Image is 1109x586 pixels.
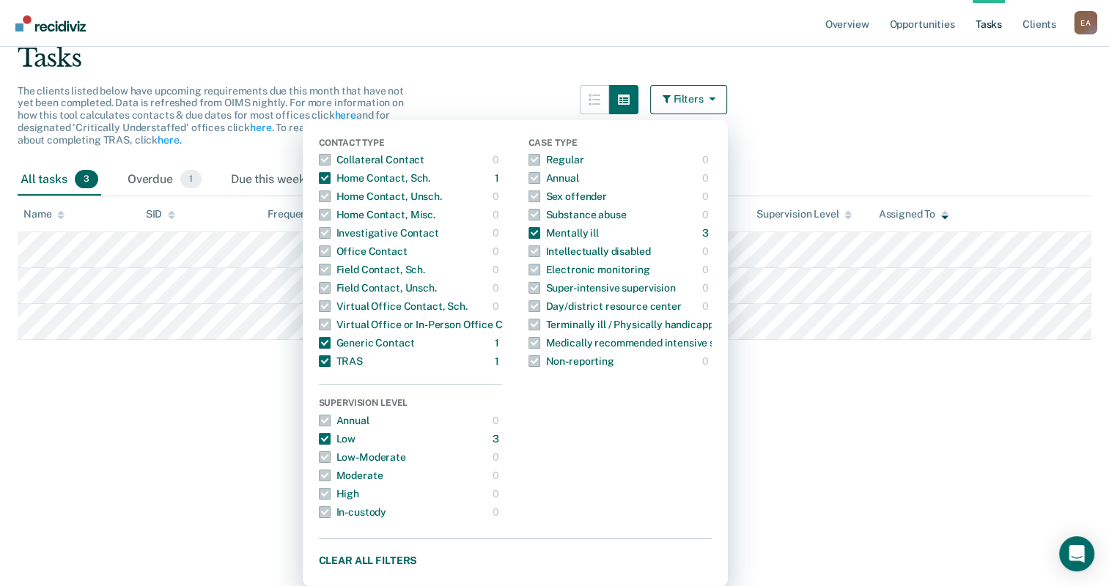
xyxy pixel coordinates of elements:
[319,166,430,190] div: Home Contact, Sch.
[75,170,98,189] span: 3
[18,164,101,196] div: All tasks3
[319,551,712,569] button: Clear all filters
[319,349,363,373] div: TRAS
[702,148,712,171] div: 0
[528,313,726,336] div: Terminally ill / Physically handicapped
[319,398,502,411] div: Supervision Level
[702,185,712,208] div: 0
[493,276,502,300] div: 0
[528,258,650,281] div: Electronic monitoring
[528,148,584,171] div: Regular
[319,445,406,469] div: Low-Moderate
[319,294,468,318] div: Virtual Office Contact, Sch.
[493,258,502,281] div: 0
[228,164,339,196] div: Due this week0
[702,258,712,281] div: 0
[528,221,599,245] div: Mentally ill
[528,240,651,263] div: Intellectually disabled
[268,208,318,220] div: Frequency
[493,203,502,226] div: 0
[756,208,852,220] div: Supervision Level
[493,464,502,487] div: 0
[15,15,86,31] img: Recidiviz
[493,409,502,432] div: 0
[528,294,682,318] div: Day/district resource center
[528,138,712,151] div: Case Type
[528,203,627,226] div: Substance abuse
[702,203,712,226] div: 0
[650,85,728,114] button: Filters
[1059,536,1094,571] div: Open Intercom Messenger
[319,221,439,245] div: Investigative Contact
[493,294,502,318] div: 0
[702,240,712,263] div: 0
[495,166,502,190] div: 1
[528,349,614,373] div: Non-reporting
[146,208,176,220] div: SID
[319,482,359,505] div: High
[319,313,534,336] div: Virtual Office or In-Person Office Contact
[319,138,502,151] div: Contact Type
[493,221,502,245] div: 0
[319,240,408,263] div: Office Contact
[1074,11,1097,34] button: Profile dropdown button
[702,166,712,190] div: 0
[493,482,502,505] div: 0
[878,208,948,220] div: Assigned To
[493,500,502,524] div: 0
[528,185,607,208] div: Sex offender
[319,331,415,355] div: Generic Contact
[319,409,369,432] div: Annual
[319,500,387,524] div: In-custody
[495,331,502,355] div: 1
[702,221,712,245] div: 3
[18,85,404,146] span: The clients listed below have upcoming requirements due this month that have not yet been complet...
[495,349,502,373] div: 1
[528,166,579,190] div: Annual
[702,294,712,318] div: 0
[493,148,502,171] div: 0
[18,43,1091,73] div: Tasks
[158,134,179,146] a: here
[493,445,502,469] div: 0
[319,203,435,226] div: Home Contact, Misc.
[319,276,437,300] div: Field Contact, Unsch.
[319,427,356,450] div: Low
[319,464,383,487] div: Moderate
[250,122,271,133] a: here
[319,185,442,208] div: Home Contact, Unsch.
[493,185,502,208] div: 0
[334,109,355,121] a: here
[319,258,425,281] div: Field Contact, Sch.
[319,148,424,171] div: Collateral Contact
[180,170,202,189] span: 1
[528,331,764,355] div: Medically recommended intensive supervision
[1074,11,1097,34] div: E A
[528,276,676,300] div: Super-intensive supervision
[493,240,502,263] div: 0
[702,276,712,300] div: 0
[493,427,502,450] div: 3
[702,349,712,373] div: 0
[125,164,205,196] div: Overdue1
[23,208,65,220] div: Name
